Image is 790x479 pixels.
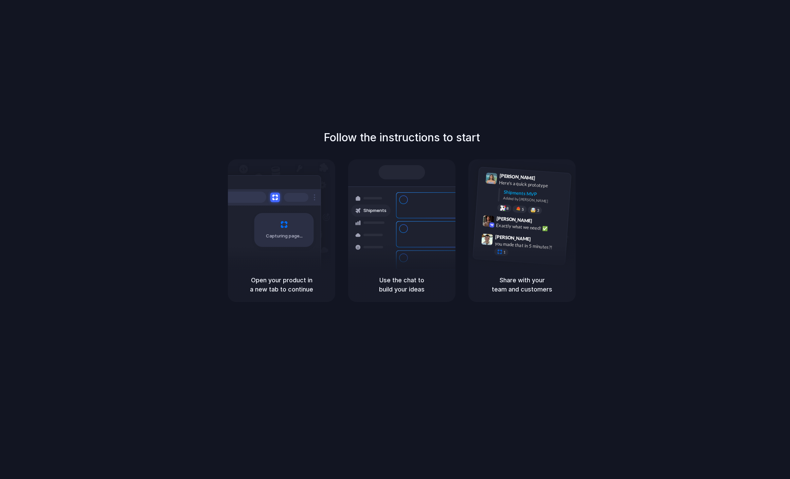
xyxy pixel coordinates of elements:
span: [PERSON_NAME] [495,233,531,243]
h5: Use the chat to build your ideas [356,276,447,294]
span: 9:42 AM [534,218,548,226]
span: 8 [506,206,509,210]
span: 9:47 AM [533,236,547,244]
h1: Follow the instructions to start [324,129,480,146]
span: Capturing page [266,233,304,239]
span: 3 [537,208,539,212]
span: [PERSON_NAME] [499,172,535,182]
span: [PERSON_NAME] [496,214,532,224]
div: Shipments MVP [503,188,566,199]
div: Exactly what we need! ✅ [496,221,564,233]
div: Here's a quick prototype [499,179,567,190]
div: you made that in 5 minutes?! [495,240,562,251]
div: 🤯 [531,208,536,213]
span: 1 [503,250,506,254]
span: 9:41 AM [537,175,551,183]
h5: Open your product in a new tab to continue [236,276,327,294]
span: 5 [522,207,524,211]
div: Added by [PERSON_NAME] [503,195,565,205]
span: Shipments [363,207,387,214]
h5: Share with your team and customers [477,276,568,294]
